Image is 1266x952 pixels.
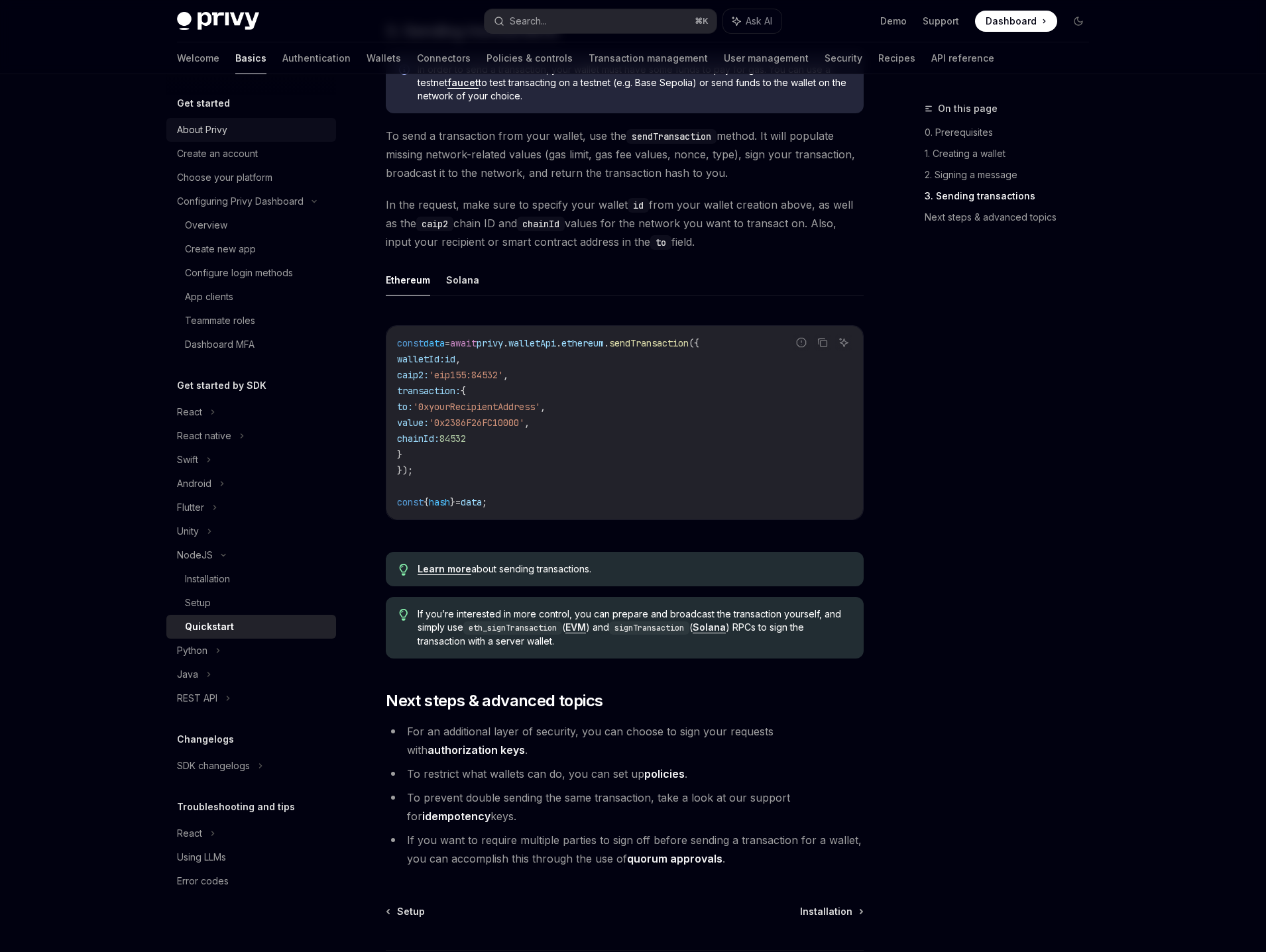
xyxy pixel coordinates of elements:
span: . [604,337,609,349]
span: , [524,417,530,429]
span: transaction: [397,385,461,397]
span: ({ [689,337,699,349]
div: REST API [177,690,217,706]
button: Ethereum [386,264,430,295]
a: Overview [166,213,336,237]
span: Dashboard [986,15,1037,28]
span: data [424,337,445,349]
span: ethereum [561,337,604,349]
div: Configure login methods [185,265,293,281]
span: value: [397,417,429,429]
span: Installation [800,905,852,918]
span: ; [482,496,487,508]
a: faucet [447,77,479,89]
a: 2. Signing a message [925,164,1100,185]
a: 1. Creating a wallet [925,143,1100,164]
span: . [556,337,561,349]
svg: Tip [399,564,408,576]
li: For an additional layer of security, you can choose to sign your requests with . [386,722,864,759]
h5: Changelogs [177,731,234,747]
a: API reference [931,42,994,74]
span: caip2: [397,369,429,381]
span: = [445,337,450,349]
span: , [503,369,508,381]
a: User management [724,42,809,74]
a: Connectors [417,42,471,74]
a: About Privy [166,118,336,142]
div: Python [177,643,207,659]
a: Setup [166,591,336,615]
span: }); [397,464,413,476]
h5: Get started by SDK [177,378,266,394]
div: Choose your platform [177,170,272,185]
span: In order to send a transaction, your wallet must have some funds to pay for gas. You can use a te... [418,63,850,103]
div: NodeJS [177,547,213,563]
div: Setup [185,595,211,611]
span: { [424,496,429,508]
button: Solana [446,264,479,295]
a: Policies & controls [487,42,573,74]
a: 0. Prerequisites [925,122,1100,143]
a: Welcome [177,42,219,74]
a: Error codes [166,869,336,893]
a: Next steps & advanced topics [925,207,1100,228]
button: Ask AI [723,9,781,33]
span: walletApi [508,337,556,349]
a: EVM [565,621,586,633]
a: Setup [387,905,425,918]
div: Search... [510,13,547,29]
div: Unity [177,523,199,539]
li: To restrict what wallets can do, you can set up . [386,765,864,783]
h5: Troubleshooting and tips [177,799,295,815]
div: React [177,825,202,841]
a: authorization keys [428,743,525,757]
span: await [450,337,477,349]
button: Report incorrect code [793,334,810,351]
span: chainId: [397,433,439,445]
div: Swift [177,452,198,468]
button: Toggle dark mode [1068,11,1089,32]
span: id [445,353,455,365]
span: { [461,385,466,397]
span: const [397,337,424,349]
span: Ask AI [746,15,772,28]
div: Create new app [185,241,256,257]
a: Create an account [166,142,336,166]
span: to: [397,401,413,413]
div: Installation [185,571,230,587]
code: sendTransaction [626,129,717,144]
div: Flutter [177,500,204,515]
div: Android [177,476,211,492]
code: caip2 [416,217,453,231]
span: walletId: [397,353,445,365]
span: = [455,496,461,508]
span: privy [477,337,503,349]
code: to [650,235,671,250]
a: Transaction management [589,42,708,74]
a: Solana [693,621,726,633]
div: Error codes [177,873,229,889]
code: eth_signTransaction [463,621,562,635]
li: To prevent double sending the same transaction, take a look at our support for keys. [386,788,864,825]
a: Installation [166,567,336,591]
a: 3. Sending transactions [925,185,1100,207]
div: Configuring Privy Dashboard [177,193,304,209]
svg: Tip [399,609,408,621]
div: About Privy [177,122,227,138]
a: Using LLMs [166,845,336,869]
button: Copy the contents from the code block [814,334,831,351]
a: Security [825,42,862,74]
a: Configure login methods [166,261,336,285]
div: App clients [185,289,233,305]
div: Java [177,666,198,682]
a: Basics [235,42,266,74]
span: To send a transaction from your wallet, use the method. It will populate missing network-related ... [386,127,864,182]
a: Learn more [418,563,471,575]
a: Installation [800,905,862,918]
a: Teammate roles [166,309,336,333]
div: Overview [185,217,227,233]
div: Dashboard MFA [185,337,255,352]
a: App clients [166,285,336,309]
a: Dashboard MFA [166,333,336,356]
button: Search...⌘K [485,9,717,33]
